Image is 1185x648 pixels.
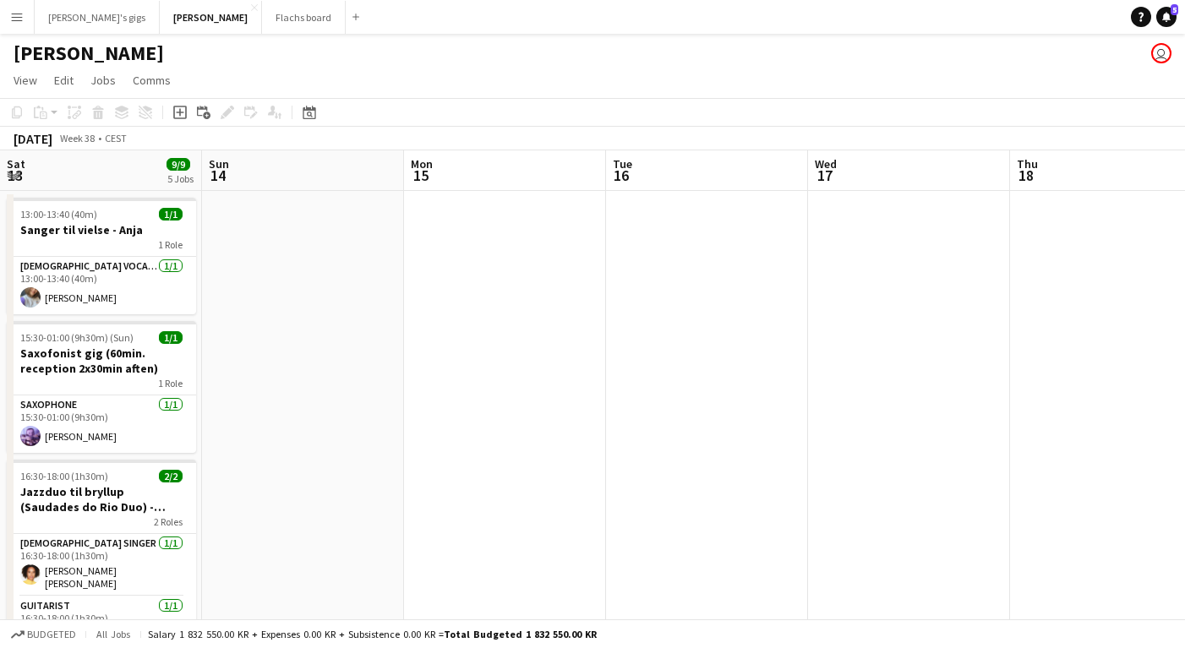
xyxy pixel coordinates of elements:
app-user-avatar: Asger Søgaard Hajslund [1151,43,1171,63]
a: Edit [47,69,80,91]
span: View [14,73,37,88]
button: [PERSON_NAME] [160,1,262,34]
span: Sun [209,156,229,172]
span: 1 Role [158,377,183,389]
app-job-card: 15:30-01:00 (9h30m) (Sun)1/1Saxofonist gig (60min. reception 2x30min aften)1 RoleSaxophone1/115:3... [7,321,196,453]
app-card-role: [DEMOGRAPHIC_DATA] Singer1/116:30-18:00 (1h30m)[PERSON_NAME] [PERSON_NAME] [7,534,196,596]
h3: Jazzduo til bryllup (Saudades do Rio Duo) - ([PERSON_NAME] sidste bekræftelse) [7,484,196,515]
div: 5 Jobs [167,172,194,185]
span: 5 [1171,4,1178,15]
span: Edit [54,73,74,88]
span: 15 [408,166,433,185]
app-job-card: 13:00-13:40 (40m)1/1Sanger til vielse - Anja1 Role[DEMOGRAPHIC_DATA] Vocal + Piano1/113:00-13:40 ... [7,198,196,314]
span: 2/2 [159,470,183,482]
span: Thu [1017,156,1038,172]
div: CEST [105,132,127,144]
a: Jobs [84,69,123,91]
span: 1 Role [158,238,183,251]
button: Budgeted [8,625,79,644]
a: Comms [126,69,177,91]
app-card-role: Saxophone1/115:30-01:00 (9h30m)[PERSON_NAME] [7,395,196,453]
h3: Saxofonist gig (60min. reception 2x30min aften) [7,346,196,376]
span: Sat [7,156,25,172]
a: 5 [1156,7,1177,27]
span: Mon [411,156,433,172]
button: [PERSON_NAME]'s gigs [35,1,160,34]
h1: [PERSON_NAME] [14,41,164,66]
span: 2 Roles [154,515,183,528]
span: 1/1 [159,208,183,221]
button: Flachs board [262,1,346,34]
app-card-role: [DEMOGRAPHIC_DATA] Vocal + Piano1/113:00-13:40 (40m)[PERSON_NAME] [7,257,196,314]
div: Salary 1 832 550.00 KR + Expenses 0.00 KR + Subsistence 0.00 KR = [148,628,597,640]
span: Jobs [90,73,116,88]
div: [DATE] [14,130,52,147]
span: 13:00-13:40 (40m) [20,208,97,221]
span: 16 [610,166,632,185]
span: 13 [4,166,25,185]
span: 16:30-18:00 (1h30m) [20,470,108,482]
span: Comms [133,73,171,88]
a: View [7,69,44,91]
span: All jobs [93,628,134,640]
span: 15:30-01:00 (9h30m) (Sun) [20,331,134,344]
span: Total Budgeted 1 832 550.00 KR [444,628,597,640]
span: 1/1 [159,331,183,344]
span: 17 [812,166,837,185]
span: Tue [613,156,632,172]
span: 18 [1014,166,1038,185]
span: Wed [815,156,837,172]
span: 14 [206,166,229,185]
span: 9/9 [167,158,190,171]
span: Week 38 [56,132,98,144]
span: Budgeted [27,629,76,640]
h3: Sanger til vielse - Anja [7,222,196,237]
